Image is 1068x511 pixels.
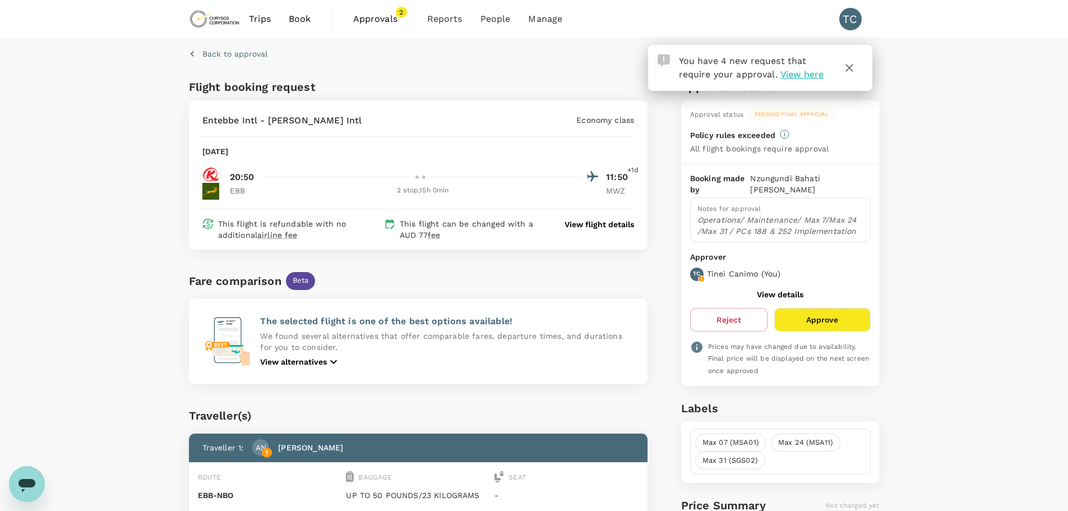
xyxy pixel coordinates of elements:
p: [DATE] [202,146,229,157]
p: We found several alternatives that offer comparable fares, departure times, and durations for you... [260,330,634,353]
div: TC [839,8,862,30]
p: UP TO 50 POUNDS/23 KILOGRAMS [346,490,490,501]
img: seat-icon [494,471,504,482]
p: Entebbe Intl - [PERSON_NAME] Intl [202,114,362,127]
p: All flight bookings require approval [690,143,829,154]
span: fee [428,231,440,240]
span: View here [780,69,824,80]
button: Reject [690,308,768,332]
h6: Labels [681,399,880,417]
p: View alternatives [260,356,327,367]
span: People [480,12,511,26]
p: Approver [690,251,871,263]
p: Traveller 1 : [202,442,244,453]
span: Prices may have changed due to availability. Final price will be displayed on the next screen onc... [708,343,869,375]
span: Route [198,473,221,481]
p: 11:50 [606,171,634,184]
span: Notes for approval [697,205,761,213]
p: Economy class [576,114,634,126]
img: Chrysos Corporation [189,7,241,31]
span: Reports [427,12,463,26]
p: Nzungundi Bahati [PERSON_NAME] [750,173,870,195]
span: Beta [286,275,316,286]
div: Fare comparison [189,272,281,290]
img: KQ [202,166,219,183]
p: Tinei Canimo ( You ) [707,268,781,279]
span: airline fee [257,231,298,240]
button: View alternatives [260,355,340,369]
p: MWZ [606,185,634,196]
p: This flight is refundable with no additional [218,218,380,241]
p: 20:50 [230,171,255,184]
p: Back to approval [202,48,267,59]
span: Max 07 (MSA01) [696,438,766,448]
p: EBB [230,185,258,196]
p: Policy rules exceeded [690,130,775,141]
div: Approval status [690,109,743,121]
span: Manage [528,12,562,26]
p: Operations/ Maintenance/ Max 7/Max 24 /Max 31 / PCs 188 & 252 Implementation [697,214,863,237]
button: View flight details [565,219,634,230]
img: baggage-icon [346,471,354,482]
span: You have 4 new request that require your approval. [679,56,807,80]
h6: Flight booking request [189,78,416,96]
span: Pending final approval [748,111,835,118]
span: 2 [396,7,407,18]
div: Traveller(s) [189,407,648,425]
iframe: Button to launch messaging window [9,466,45,502]
button: Approve [774,308,870,332]
span: Baggage [358,473,392,481]
p: This flight can be changed with a AUD 77 [400,218,543,241]
p: The selected flight is one of the best options available! [260,315,634,328]
p: TC [693,270,700,278]
span: Approvals [353,12,409,26]
button: View details [757,290,803,299]
span: +1d [627,165,639,176]
span: Seat [508,473,526,481]
span: Not charged yet [825,501,879,509]
p: [PERSON_NAME] [278,442,343,453]
p: EBB - NBO [198,490,342,501]
span: Max 24 (MSA11) [771,438,840,448]
span: Max 31 (SGS02) [696,455,765,466]
p: AN [256,442,266,453]
span: Book [289,12,311,26]
img: Approval Request [658,54,670,67]
button: Back to approval [189,48,267,59]
img: PW [202,183,219,200]
p: Booking made by [690,173,751,195]
div: 2 stop , 15h 0min [265,185,582,196]
span: Trips [249,12,271,26]
p: - [494,490,639,501]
